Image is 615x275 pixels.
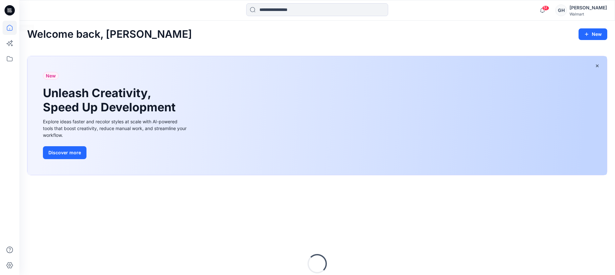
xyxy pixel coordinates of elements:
[43,118,188,138] div: Explore ideas faster and recolor styles at scale with AI-powered tools that boost creativity, red...
[43,146,188,159] a: Discover more
[570,4,607,12] div: [PERSON_NAME]
[43,86,178,114] h1: Unleash Creativity, Speed Up Development
[555,5,567,16] div: GH
[579,28,607,40] button: New
[542,5,549,11] span: 51
[27,28,192,40] h2: Welcome back, [PERSON_NAME]
[43,146,86,159] button: Discover more
[46,72,56,80] span: New
[570,12,607,16] div: Walmart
